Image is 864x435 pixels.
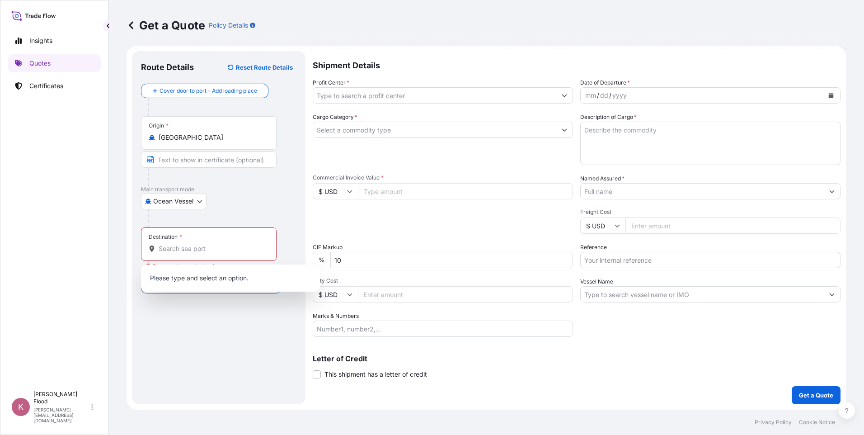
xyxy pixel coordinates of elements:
[127,18,205,33] p: Get a Quote
[209,21,248,30] p: Policy Details
[313,243,343,252] label: CIF Markup
[580,113,637,122] label: Description of Cargo
[580,252,841,268] input: Your internal reference
[358,286,573,303] input: Enter amount
[8,54,101,72] a: Quotes
[223,60,296,75] button: Reset Route Details
[159,133,265,142] input: Origin
[313,78,349,87] label: Profit Center
[580,243,607,252] label: Reference
[160,86,257,95] span: Cover door to port - Add loading place
[358,183,573,199] input: Type amount
[330,252,573,268] input: Enter percentage between 0 and 10%
[313,312,359,321] label: Marks & Numbers
[580,174,625,183] label: Named Assured
[146,262,221,271] div: Please select a destination
[33,391,89,405] p: [PERSON_NAME] Flood
[556,87,573,104] button: Show suggestions
[141,265,320,292] div: Show suggestions
[313,113,357,122] label: Cargo Category
[313,252,330,268] div: %
[313,51,841,78] p: Shipment Details
[824,88,838,103] button: Calendar
[149,122,169,129] div: Origin
[313,122,556,138] input: Select a commodity type
[141,279,282,293] button: Cover port to door - Add place of discharge
[556,122,573,138] button: Show suggestions
[159,244,265,253] input: Destination
[824,183,840,199] button: Show suggestions
[792,386,841,404] button: Get a Quote
[581,183,824,199] input: Full name
[141,151,277,168] input: Text to appear on certificate
[580,277,613,286] label: Vessel Name
[824,286,840,303] button: Show suggestions
[324,370,427,379] span: This shipment has a letter of credit
[153,197,193,206] span: Ocean Vessel
[141,84,268,98] button: Cover door to port - Add loading place
[8,32,101,50] a: Insights
[611,90,628,101] div: year,
[580,78,630,87] span: Date of Departure
[141,186,296,193] p: Main transport mode
[625,217,841,234] input: Enter amount
[29,59,51,68] p: Quotes
[799,391,833,400] p: Get a Quote
[609,90,611,101] div: /
[597,90,599,101] div: /
[29,36,52,45] p: Insights
[584,90,597,101] div: month,
[141,193,207,209] button: Select transport
[755,419,792,426] a: Privacy Policy
[18,402,23,411] span: K
[313,277,573,284] span: Duty Cost
[313,87,556,104] input: Type to search a profit center
[581,286,824,303] input: Type to search vessel name or IMO
[8,77,101,95] a: Certificates
[149,233,182,241] div: Destination
[599,90,609,101] div: day,
[313,321,573,337] input: Number1, number2,...
[236,63,293,72] p: Reset Route Details
[145,268,316,288] p: Please type and select an option.
[29,81,63,90] p: Certificates
[33,407,89,423] p: [PERSON_NAME][EMAIL_ADDRESS][DOMAIN_NAME]
[313,174,573,181] span: Commercial Invoice Value
[313,355,841,362] p: Letter of Credit
[799,419,835,426] a: Cookie Notice
[580,208,841,216] span: Freight Cost
[141,62,194,73] p: Route Details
